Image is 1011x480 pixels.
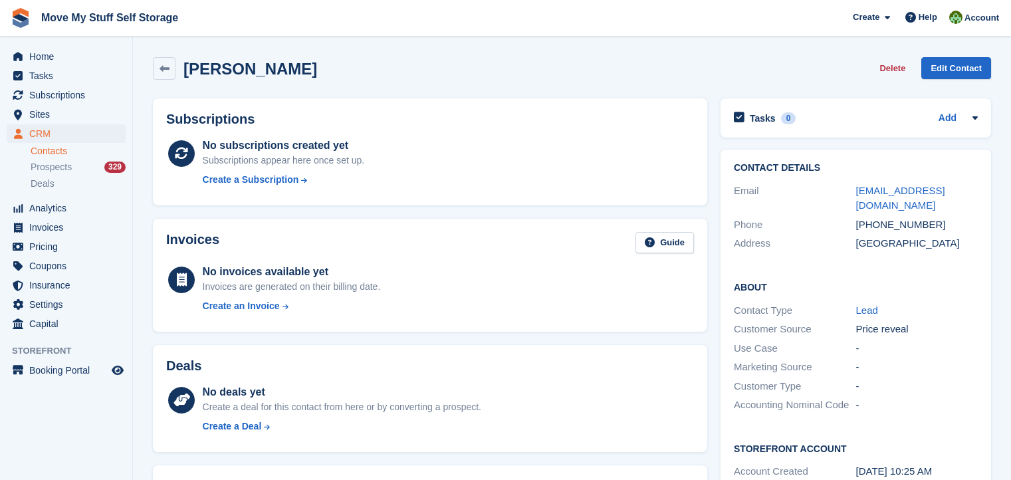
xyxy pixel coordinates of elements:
button: Delete [874,57,911,79]
div: Customer Type [734,379,856,394]
a: Create an Invoice [203,299,381,313]
a: Preview store [110,362,126,378]
span: Pricing [29,237,109,256]
span: Prospects [31,161,72,174]
span: Analytics [29,199,109,217]
h2: Subscriptions [166,112,694,127]
h2: Deals [166,358,201,374]
a: Deals [31,177,126,191]
span: Capital [29,314,109,333]
a: Contacts [31,145,126,158]
div: Use Case [734,341,856,356]
div: Invoices are generated on their billing date. [203,280,381,294]
img: Joel Booth [949,11,962,24]
a: Add [939,111,956,126]
span: CRM [29,124,109,143]
div: Create a deal for this contact from here or by converting a prospect. [203,400,481,414]
a: menu [7,66,126,85]
span: Home [29,47,109,66]
span: Invoices [29,218,109,237]
div: [GEOGRAPHIC_DATA] [856,236,978,251]
span: Insurance [29,276,109,295]
span: Booking Portal [29,361,109,380]
span: Account [964,11,999,25]
span: Help [919,11,937,24]
div: No subscriptions created yet [203,138,365,154]
h2: Contact Details [734,163,978,174]
span: Subscriptions [29,86,109,104]
span: Create [853,11,879,24]
h2: Storefront Account [734,441,978,455]
div: [PHONE_NUMBER] [856,217,978,233]
a: Create a Deal [203,420,481,433]
a: menu [7,361,126,380]
a: menu [7,105,126,124]
div: Account Created [734,464,856,479]
div: Phone [734,217,856,233]
a: menu [7,257,126,275]
a: menu [7,124,126,143]
span: Settings [29,295,109,314]
span: Deals [31,178,55,190]
div: 329 [104,162,126,173]
div: - [856,341,978,356]
div: Contact Type [734,303,856,318]
div: Price reveal [856,322,978,337]
div: Email [734,183,856,213]
span: Coupons [29,257,109,275]
a: menu [7,199,126,217]
img: stora-icon-8386f47178a22dfd0bd8f6a31ec36ba5ce8667c1dd55bd0f319d3a0aa187defe.svg [11,8,31,28]
div: No invoices available yet [203,264,381,280]
h2: Invoices [166,232,219,254]
a: menu [7,314,126,333]
span: Storefront [12,344,132,358]
a: Edit Contact [921,57,991,79]
a: menu [7,237,126,256]
div: [DATE] 10:25 AM [856,464,978,479]
a: Prospects 329 [31,160,126,174]
h2: About [734,280,978,293]
h2: [PERSON_NAME] [183,60,317,78]
a: menu [7,295,126,314]
div: Subscriptions appear here once set up. [203,154,365,168]
span: Sites [29,105,109,124]
div: - [856,398,978,413]
div: Customer Source [734,322,856,337]
div: - [856,379,978,394]
div: - [856,360,978,375]
div: Accounting Nominal Code [734,398,856,413]
div: No deals yet [203,384,481,400]
a: Lead [856,304,878,316]
a: Move My Stuff Self Storage [36,7,183,29]
a: menu [7,218,126,237]
div: Create an Invoice [203,299,280,313]
a: [EMAIL_ADDRESS][DOMAIN_NAME] [856,185,945,211]
div: 0 [781,112,796,124]
div: Create a Deal [203,420,262,433]
h2: Tasks [750,112,776,124]
div: Marketing Source [734,360,856,375]
a: menu [7,276,126,295]
a: menu [7,47,126,66]
a: Create a Subscription [203,173,365,187]
div: Create a Subscription [203,173,299,187]
a: Guide [635,232,694,254]
div: Address [734,236,856,251]
a: menu [7,86,126,104]
span: Tasks [29,66,109,85]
